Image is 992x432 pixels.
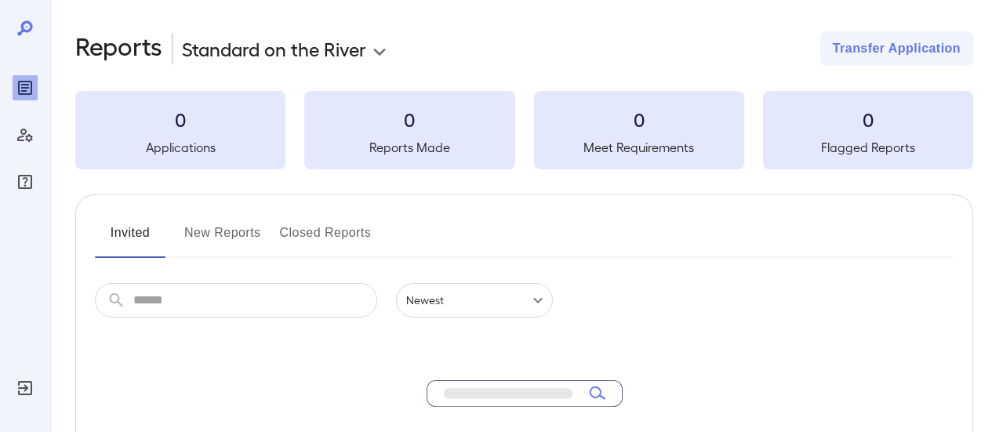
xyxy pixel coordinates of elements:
h3: 0 [763,107,973,132]
h3: 0 [304,107,514,132]
button: Closed Reports [280,220,372,258]
button: Invited [95,220,165,258]
div: Manage Users [13,122,38,147]
div: Log Out [13,376,38,401]
p: Standard on the River [182,36,366,61]
button: New Reports [184,220,261,258]
div: Newest [396,283,553,318]
h3: 0 [534,107,744,132]
h3: 0 [75,107,285,132]
h5: Applications [75,138,285,157]
div: Reports [13,75,38,100]
h5: Reports Made [304,138,514,157]
h5: Flagged Reports [763,138,973,157]
summary: 0Applications0Reports Made0Meet Requirements0Flagged Reports [75,91,973,169]
h5: Meet Requirements [534,138,744,157]
button: Transfer Application [820,31,973,66]
div: FAQ [13,169,38,194]
h2: Reports [75,31,162,66]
